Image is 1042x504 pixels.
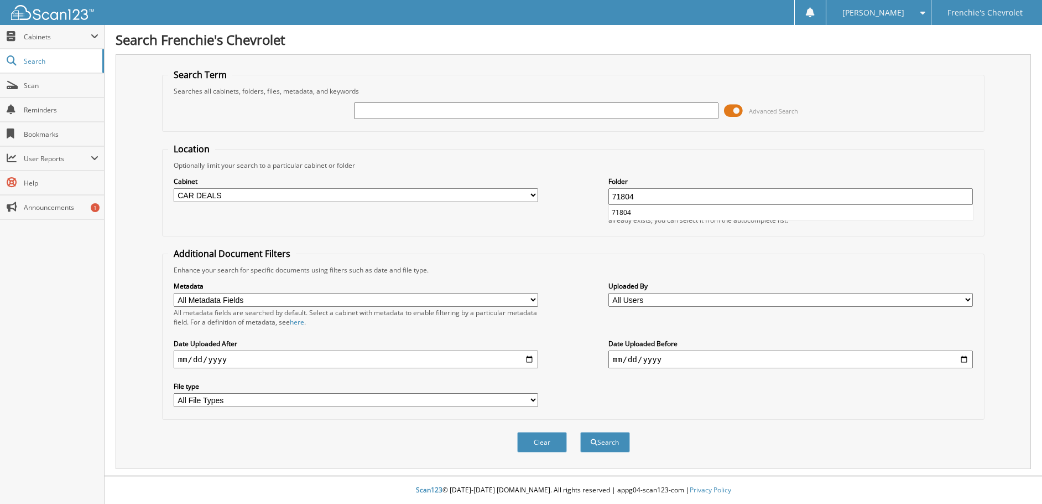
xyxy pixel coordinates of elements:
[24,32,91,42] span: Cabinets
[174,308,538,327] div: All metadata fields are searched by default. Select a cabinet with metadata to enable filtering b...
[168,69,232,81] legend: Search Term
[580,432,630,452] button: Search
[609,205,973,220] li: 71804
[987,451,1042,504] iframe: Chat Widget
[517,432,567,452] button: Clear
[174,177,538,186] label: Cabinet
[24,105,98,115] span: Reminders
[11,5,94,20] img: scan123-logo-white.svg
[168,248,296,260] legend: Additional Document Filters
[24,56,97,66] span: Search
[105,477,1042,504] div: © [DATE]-[DATE] [DOMAIN_NAME]. All rights reserved | appg04-scan123-com |
[24,154,91,163] span: User Reports
[416,485,442,495] span: Scan123
[91,203,100,212] div: 1
[168,86,979,96] div: Searches all cabinets, folders, files, metadata, and keywords
[749,107,798,115] span: Advanced Search
[690,485,731,495] a: Privacy Policy
[608,339,973,348] label: Date Uploaded Before
[168,161,979,170] div: Optionally limit your search to a particular cabinet or folder
[608,177,973,186] label: Folder
[290,317,304,327] a: here
[24,81,98,90] span: Scan
[174,382,538,391] label: File type
[608,351,973,368] input: end
[608,281,973,291] label: Uploaded By
[24,130,98,139] span: Bookmarks
[24,203,98,212] span: Announcements
[168,143,215,155] legend: Location
[24,178,98,188] span: Help
[174,351,538,368] input: start
[174,281,538,291] label: Metadata
[116,30,1031,49] h1: Search Frenchie's Chevrolet
[842,9,904,16] span: [PERSON_NAME]
[947,9,1023,16] span: Frenchie's Chevrolet
[174,339,538,348] label: Date Uploaded After
[168,265,979,275] div: Enhance your search for specific documents using filters such as date and file type.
